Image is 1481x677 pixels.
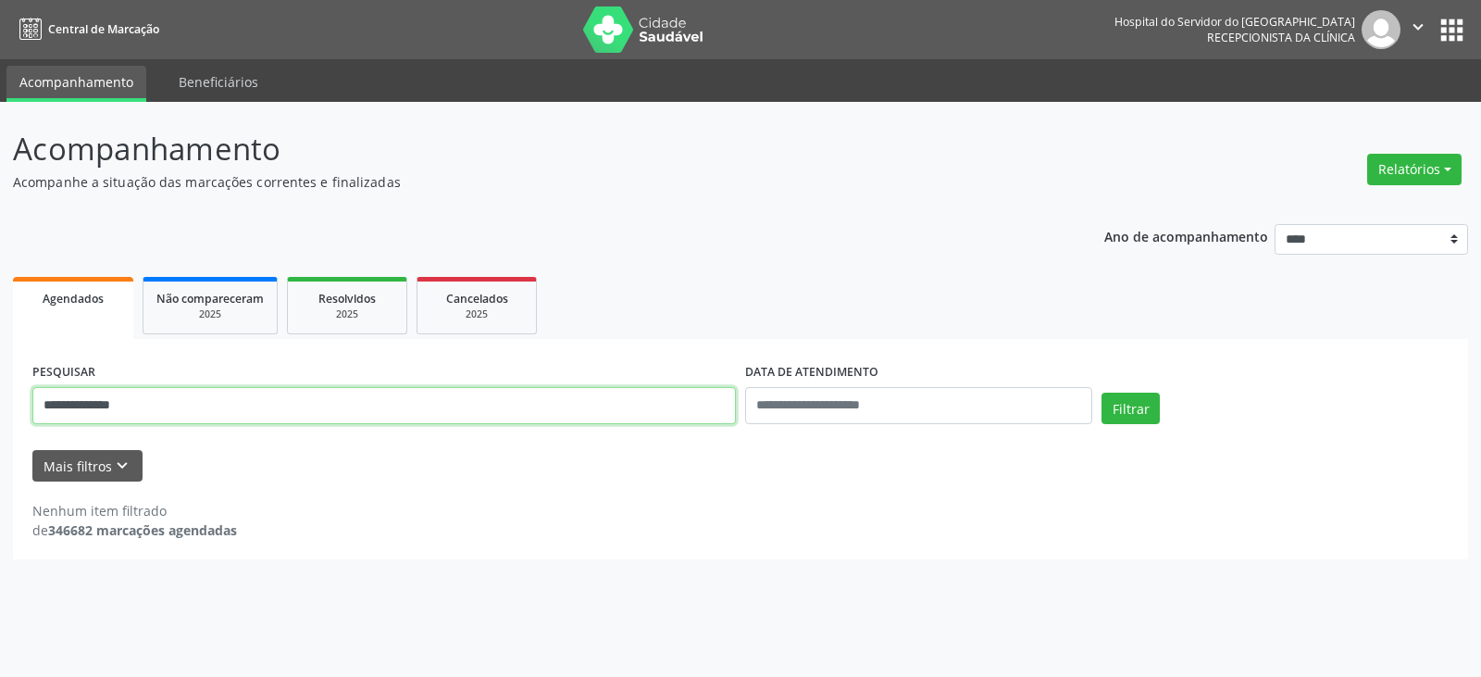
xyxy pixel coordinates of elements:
div: Hospital do Servidor do [GEOGRAPHIC_DATA] [1114,14,1355,30]
p: Acompanhe a situação das marcações correntes e finalizadas [13,172,1031,192]
button: Relatórios [1367,154,1462,185]
span: Resolvidos [318,291,376,307]
button: Mais filtroskeyboard_arrow_down [32,450,143,483]
label: PESQUISAR [32,358,95,387]
i:  [1408,17,1428,37]
div: 2025 [156,307,264,321]
i: keyboard_arrow_down [112,456,132,476]
button: apps [1436,14,1468,46]
label: DATA DE ATENDIMENTO [745,358,878,387]
img: img [1362,10,1400,49]
div: Nenhum item filtrado [32,501,237,520]
div: 2025 [430,307,523,321]
div: de [32,520,237,540]
button: Filtrar [1101,393,1160,424]
p: Ano de acompanhamento [1104,224,1268,247]
button:  [1400,10,1436,49]
a: Central de Marcação [13,14,159,44]
span: Recepcionista da clínica [1207,30,1355,45]
p: Acompanhamento [13,126,1031,172]
span: Cancelados [446,291,508,307]
span: Não compareceram [156,291,264,307]
span: Central de Marcação [48,21,159,37]
strong: 346682 marcações agendadas [48,521,237,539]
a: Beneficiários [166,66,271,98]
span: Agendados [43,291,104,307]
a: Acompanhamento [6,66,146,102]
div: 2025 [301,307,393,321]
